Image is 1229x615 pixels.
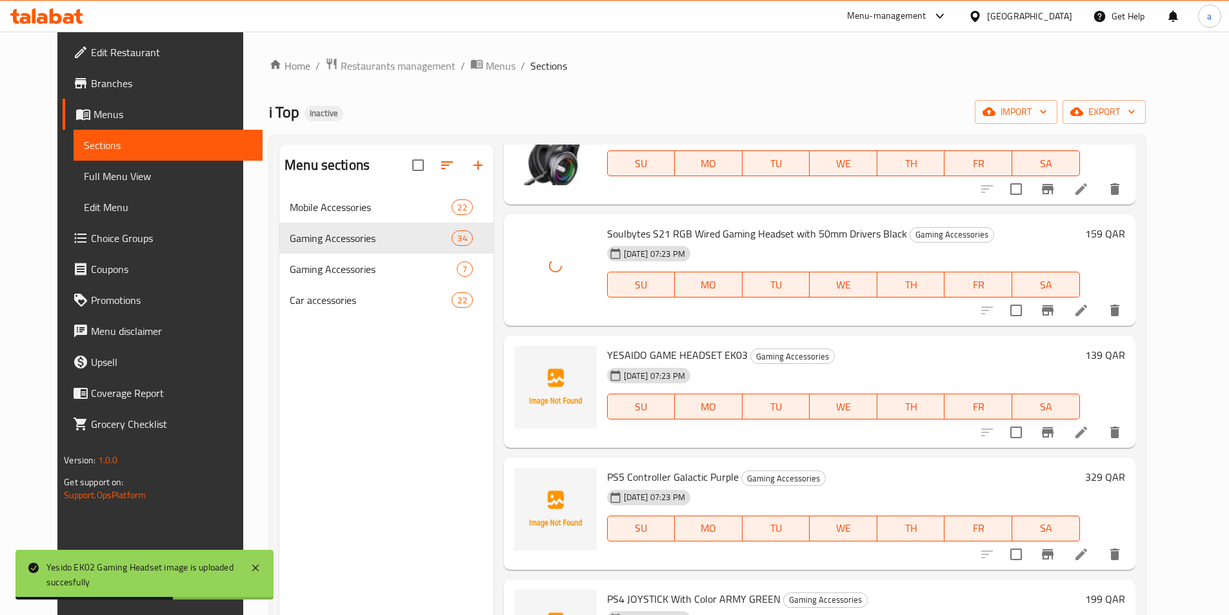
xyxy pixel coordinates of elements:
span: TH [883,154,940,173]
h2: Menu sections [285,156,370,175]
button: SU [607,394,675,419]
button: SU [607,272,675,297]
a: Full Menu View [74,161,263,192]
span: SA [1017,519,1075,538]
button: TU [743,272,810,297]
button: TU [743,516,810,541]
span: WE [815,398,872,416]
button: FR [944,272,1012,297]
span: i Top [269,97,299,126]
button: delete [1099,417,1130,448]
span: PS5 Controller Galactic Purple [607,467,739,487]
a: Home [269,58,310,74]
span: Select to update [1003,419,1030,446]
span: Get support on: [64,474,123,490]
span: 1.0.0 [98,452,118,469]
div: Gaming Accessories [290,261,456,277]
a: Edit menu item [1074,303,1089,318]
a: Restaurants management [325,57,455,74]
span: FR [950,519,1007,538]
span: Select to update [1003,176,1030,203]
button: Branch-specific-item [1032,295,1063,326]
button: MO [675,394,743,419]
span: SA [1017,398,1075,416]
a: Edit menu item [1074,425,1089,440]
a: Grocery Checklist [63,408,263,439]
button: WE [810,516,877,541]
a: Coverage Report [63,378,263,408]
span: Branches [91,76,252,91]
span: WE [815,276,872,294]
div: Menu-management [847,8,926,24]
span: Inactive [305,108,343,119]
span: import [985,104,1047,120]
span: TH [883,398,940,416]
span: PS4 JOYSTICK With Color ARMY GREEN [607,589,781,609]
span: Menus [486,58,515,74]
span: WE [815,519,872,538]
button: Branch-specific-item [1032,539,1063,570]
span: Choice Groups [91,230,252,246]
span: 7 [457,263,472,276]
button: MO [675,150,743,176]
h6: 329 QAR [1085,468,1125,486]
span: [DATE] 07:23 PM [619,248,690,260]
button: MO [675,516,743,541]
button: FR [944,150,1012,176]
div: items [452,292,472,308]
button: TH [877,516,945,541]
div: Gaming Accessories [290,230,452,246]
span: SU [613,154,670,173]
div: Mobile Accessories22 [279,192,494,223]
span: Sections [530,58,567,74]
span: WE [815,154,872,173]
a: Coupons [63,254,263,285]
button: Branch-specific-item [1032,417,1063,448]
a: Menus [63,99,263,130]
span: export [1073,104,1135,120]
span: Full Menu View [84,168,252,184]
div: items [457,261,473,277]
span: Coverage Report [91,385,252,401]
span: Upsell [91,354,252,370]
span: Edit Menu [84,199,252,215]
span: FR [950,154,1007,173]
span: Select to update [1003,541,1030,568]
span: Select all sections [405,152,432,179]
a: Edit Restaurant [63,37,263,68]
div: items [452,199,472,215]
span: Restaurants management [341,58,455,74]
div: Gaming Accessories [750,348,835,364]
button: WE [810,394,877,419]
button: import [975,100,1057,124]
span: Menus [94,106,252,122]
span: Select to update [1003,297,1030,324]
a: Choice Groups [63,223,263,254]
button: TH [877,272,945,297]
span: TH [883,519,940,538]
span: Version: [64,452,95,469]
h6: 199 QAR [1085,590,1125,608]
button: delete [1099,174,1130,205]
h6: 139 QAR [1085,346,1125,364]
span: YESAIDO GAME HEADSET EK03 [607,345,748,365]
span: TU [748,519,805,538]
div: Gaming Accessories [910,227,994,243]
a: Sections [74,130,263,161]
span: Menu disclaimer [91,323,252,339]
span: MO [680,519,737,538]
span: Coupons [91,261,252,277]
button: FR [944,394,1012,419]
span: a [1207,9,1212,23]
span: [DATE] 07:23 PM [619,370,690,382]
button: SA [1012,150,1080,176]
span: SU [613,519,670,538]
span: Mobile Accessories [290,199,452,215]
span: TH [883,276,940,294]
a: Menu disclaimer [63,316,263,347]
div: Car accessories22 [279,285,494,316]
button: SA [1012,394,1080,419]
span: MO [680,398,737,416]
div: [GEOGRAPHIC_DATA] [987,9,1072,23]
span: 34 [452,232,472,245]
